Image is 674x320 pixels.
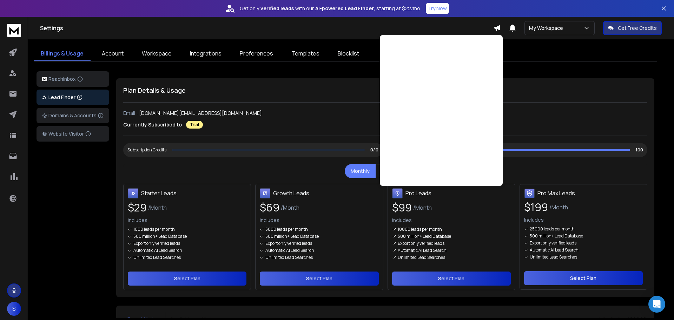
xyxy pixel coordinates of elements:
span: /Month [148,203,167,212]
p: Automatic AI Lead Search [265,248,314,253]
p: Export only verified leads [398,241,444,246]
p: Export only verified leads [133,241,180,246]
p: Automatic AI Lead Search [133,248,182,253]
strong: AI-powered Lead Finder, [315,5,375,12]
button: Yearly(3-Months Free) [376,164,440,178]
p: Automatic AI Lead Search [398,248,447,253]
p: Get only with our starting at $22/mo [240,5,420,12]
button: Domains & Accounts [37,108,109,123]
p: Get Free Credits [618,25,657,32]
span: $ 99 [392,201,412,214]
a: Templates [284,46,326,61]
button: Try Now [426,3,449,14]
p: Try Now [428,5,447,12]
p: Email : [123,110,138,117]
h1: Settings [40,24,494,32]
p: Unlimited Lead Searches [133,255,181,260]
p: Includes [260,217,378,224]
button: ReachInbox [37,71,109,87]
h3: Pro Leads [405,189,431,197]
div: Open Intercom Messenger [648,296,665,313]
button: Select Plan [392,272,511,286]
p: [DOMAIN_NAME][EMAIL_ADDRESS][DOMAIN_NAME] [139,110,262,117]
p: Currently Subscribed to [123,121,182,128]
span: /Month [413,203,432,212]
p: Includes [128,217,246,224]
p: 100 [636,147,643,153]
button: Lead Finder [37,90,109,105]
a: Billings & Usage [34,46,91,61]
p: Unlimited Lead Searches [398,255,445,260]
a: Account [95,46,131,61]
button: S [7,302,21,316]
button: Select Plan [128,272,246,286]
p: Includes [524,216,643,223]
div: Subscription Credits [127,147,166,153]
p: 10000 leads per month [398,227,442,232]
p: 25000 leads per month [530,226,575,232]
div: Trial [186,121,203,129]
span: /Month [549,203,568,211]
p: 500 million+ Lead Database [530,233,583,239]
p: Automatic AI Lead Search [530,247,579,253]
p: Unlimited Lead Searches [530,254,577,260]
p: My Workspace [529,25,566,32]
a: Integrations [183,46,229,61]
a: Blocklist [331,46,366,61]
button: Select Plan [524,271,643,285]
span: $ 69 [260,201,279,214]
p: 0/ 0 [370,147,378,153]
p: 1000 leads per month [133,227,175,232]
img: logo [42,77,47,81]
button: Get Free Credits [603,21,662,35]
p: Unlimited Lead Searches [265,255,313,260]
a: Workspace [135,46,179,61]
p: Export only verified leads [265,241,312,246]
a: Preferences [233,46,280,61]
h1: Plan Details & Usage [123,85,647,95]
span: $ 199 [524,201,548,214]
h3: Growth Leads [273,189,309,197]
button: Select Plan [260,272,378,286]
h3: Pro Max Leads [537,189,575,197]
img: logo [7,24,21,37]
span: $ 29 [128,201,147,214]
button: Website Visitor [37,126,109,142]
strong: verified leads [260,5,294,12]
h3: Starter Leads [141,189,177,197]
p: Export only verified leads [530,240,576,246]
p: 500 million+ Lead Database [398,234,451,239]
p: Includes [392,217,511,224]
span: /Month [281,203,299,212]
p: 500 million+ Lead Database [133,234,187,239]
p: 500 million+ Lead Database [265,234,319,239]
button: Monthly [345,164,376,178]
p: 5000 leads per month [265,227,308,232]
